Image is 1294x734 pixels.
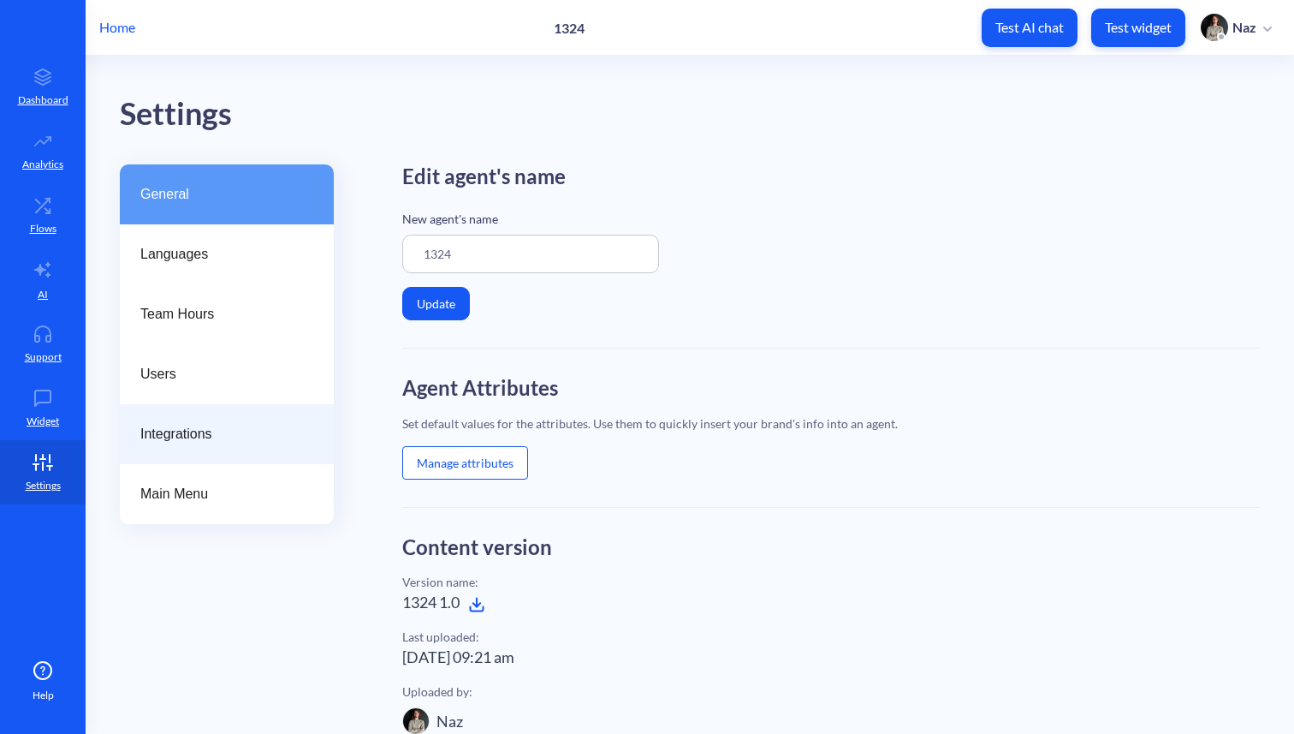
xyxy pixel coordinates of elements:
a: Team Hours [120,284,334,344]
div: Set default values for the attributes. Use them to quickly insert your brand's info into an agent. [402,415,1260,433]
a: Integrations [120,404,334,464]
h2: Agent Attributes [402,376,1260,401]
span: Integrations [140,424,300,445]
img: user photo [1201,14,1228,41]
p: Dashboard [18,92,68,108]
p: Flows [30,221,56,236]
p: New agent's name [402,210,1260,228]
p: Home [99,17,135,38]
p: Test AI chat [995,19,1064,36]
p: Support [25,349,62,365]
p: Settings [26,478,61,493]
a: Main Menu [120,464,334,524]
div: Naz [436,710,463,733]
button: Manage attributes [402,446,528,480]
a: Languages [120,224,334,284]
div: Version name: [402,573,1260,591]
span: General [140,184,300,205]
h2: Content version [402,535,1260,560]
a: Users [120,344,334,404]
a: General [120,164,334,224]
button: Update [402,287,470,320]
span: Main Menu [140,484,300,504]
p: AI [38,287,48,302]
p: Test widget [1105,19,1172,36]
p: Widget [27,414,59,429]
div: Settings [120,90,1294,139]
input: Enter agent Name [402,235,659,273]
div: 1324 1.0 [402,591,1260,614]
span: Users [140,364,300,385]
button: Test AI chat [982,9,1077,47]
div: Uploaded by: [402,683,1260,701]
span: Help [33,688,54,703]
p: 1324 [554,20,585,36]
span: Languages [140,244,300,265]
div: Last uploaded: [402,628,1260,646]
p: Naz [1232,18,1256,37]
h2: Edit agent's name [402,164,1260,189]
div: [DATE] 09:21 am [402,646,1260,669]
span: Team Hours [140,304,300,325]
button: user photoNaz [1192,12,1280,43]
button: Test widget [1091,9,1185,47]
p: Analytics [22,157,63,172]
